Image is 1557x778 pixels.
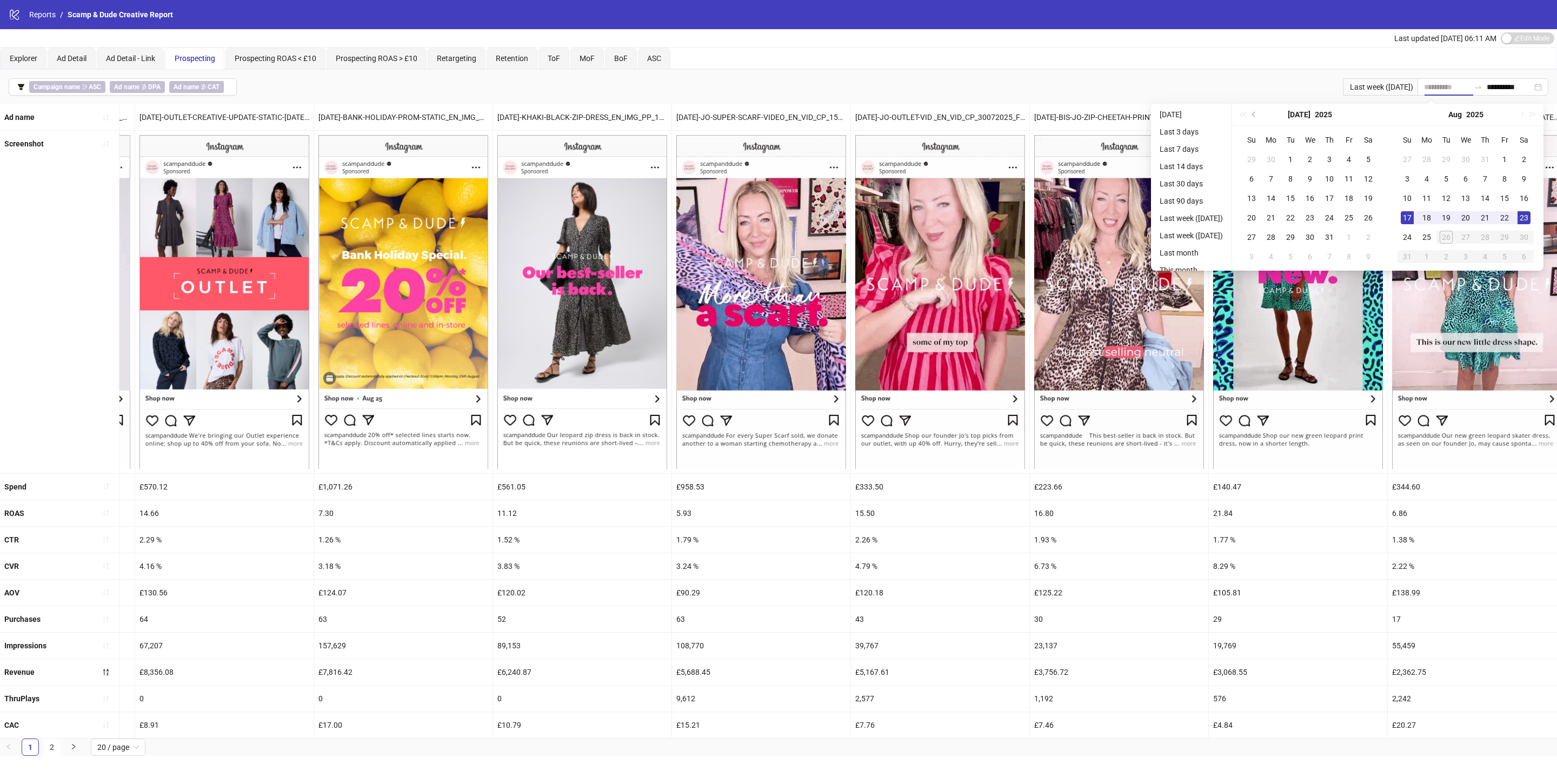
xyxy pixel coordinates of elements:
[851,553,1029,579] div: 4.79 %
[1398,189,1417,208] td: 2025-08-10
[1284,172,1297,185] div: 8
[1242,247,1261,266] td: 2025-08-03
[89,83,101,91] b: ASC
[1209,553,1387,579] div: 8.29 %
[1475,130,1495,150] th: Th
[1281,227,1300,247] td: 2025-07-29
[1261,130,1281,150] th: Mo
[1456,227,1475,247] td: 2025-08-27
[1209,500,1387,526] div: 21.84
[1281,247,1300,266] td: 2025-08-05
[102,668,110,676] span: sort-descending
[493,500,671,526] div: 11.12
[1440,192,1453,205] div: 12
[174,83,199,91] b: Ad name
[1362,153,1375,166] div: 5
[851,500,1029,526] div: 15.50
[1342,250,1355,263] div: 8
[135,527,314,553] div: 2.29 %
[4,139,44,148] b: Screenshot
[318,135,488,468] img: Screenshot 120232808824060005
[1398,169,1417,189] td: 2025-08-03
[437,54,476,63] span: Retargeting
[1440,231,1453,244] div: 26
[1281,130,1300,150] th: Tu
[1339,169,1359,189] td: 2025-07-11
[102,721,110,729] span: sort-ascending
[1456,130,1475,150] th: We
[1440,250,1453,263] div: 2
[106,54,155,63] span: Ad Detail - Link
[1401,211,1414,224] div: 17
[548,54,560,63] span: ToF
[1456,208,1475,227] td: 2025-08-20
[97,739,139,755] span: 20 / page
[1343,78,1418,96] div: Last week ([DATE])
[1284,231,1297,244] div: 29
[1209,474,1387,500] div: £140.47
[1448,104,1462,125] button: Choose a month
[1261,169,1281,189] td: 2025-07-07
[1320,130,1339,150] th: Th
[10,54,37,63] span: Explorer
[1303,211,1316,224] div: 23
[1300,227,1320,247] td: 2025-07-30
[135,104,314,130] div: [DATE]-OUTLET-CREATIVE-UPDATE-STATIC-[DATE]_EN_IMG_CP_30072025_F_CC_SC1_USP3_OUTLET-UPDATE
[1359,227,1378,247] td: 2025-08-02
[1303,153,1316,166] div: 2
[1479,153,1492,166] div: 31
[1303,231,1316,244] div: 30
[1300,208,1320,227] td: 2025-07-23
[1362,250,1375,263] div: 9
[68,10,173,19] span: Scamp & Dude Creative Report
[1474,83,1482,91] span: swap-right
[1495,189,1514,208] td: 2025-08-15
[851,474,1029,500] div: £333.50
[102,482,110,490] span: sort-ascending
[1475,208,1495,227] td: 2025-08-21
[1398,247,1417,266] td: 2025-08-31
[1030,474,1208,500] div: £223.66
[102,535,110,543] span: sort-ascending
[1300,169,1320,189] td: 2025-07-09
[1420,153,1433,166] div: 28
[1155,160,1227,173] li: Last 14 days
[1245,192,1258,205] div: 13
[493,474,671,500] div: £561.05
[1401,250,1414,263] div: 31
[1339,189,1359,208] td: 2025-07-18
[1323,211,1336,224] div: 24
[676,135,846,468] img: Screenshot 120232429129060005
[1245,211,1258,224] div: 20
[1420,211,1433,224] div: 18
[1342,153,1355,166] div: 4
[1320,208,1339,227] td: 2025-07-24
[34,83,80,91] b: Campaign name
[1498,211,1511,224] div: 22
[1398,208,1417,227] td: 2025-08-17
[1495,130,1514,150] th: Fr
[314,527,493,553] div: 1.26 %
[1440,153,1453,166] div: 29
[1155,177,1227,190] li: Last 30 days
[148,83,161,91] b: DPA
[27,9,58,21] a: Reports
[1495,247,1514,266] td: 2025-09-05
[1514,150,1534,169] td: 2025-08-02
[1417,169,1436,189] td: 2025-08-04
[1265,192,1277,205] div: 14
[1320,247,1339,266] td: 2025-08-07
[1362,192,1375,205] div: 19
[496,54,528,63] span: Retention
[1300,130,1320,150] th: We
[1498,172,1511,185] div: 8
[1417,130,1436,150] th: Mo
[1300,189,1320,208] td: 2025-07-16
[1288,104,1310,125] button: Choose a month
[1281,169,1300,189] td: 2025-07-08
[1320,227,1339,247] td: 2025-07-31
[1436,208,1456,227] td: 2025-08-19
[1362,231,1375,244] div: 2
[1213,135,1383,468] img: Screenshot 120232426425450005
[114,83,139,91] b: Ad name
